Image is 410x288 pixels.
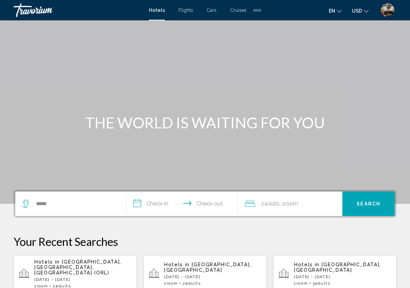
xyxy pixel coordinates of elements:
a: Cars [207,7,217,13]
span: , 1 [280,199,298,209]
span: [GEOGRAPHIC_DATA], [GEOGRAPHIC_DATA], [GEOGRAPHIC_DATA] (ORL) [34,259,121,275]
p: [DATE] - [DATE] [34,277,131,282]
span: Hotels in [164,262,190,267]
span: Search [357,201,380,207]
span: [GEOGRAPHIC_DATA], [GEOGRAPHIC_DATA] [164,262,251,273]
p: [DATE] - [DATE] [164,274,261,279]
span: Adults [186,281,201,286]
p: [DATE] - [DATE] [294,274,391,279]
button: User Menu [379,3,396,17]
p: Your Recent Searches [14,235,396,248]
button: Change currency [352,6,369,16]
button: Travelers: 2 adults, 0 children [238,192,342,216]
span: USD [352,8,362,14]
span: 2 [183,281,201,286]
button: Check in and out dates [126,192,238,216]
span: 1 [294,281,308,286]
span: Hotels in [294,262,320,267]
span: en [329,8,335,14]
a: Hotels [149,7,165,13]
a: Travorium [14,3,142,17]
span: Adults [264,200,280,207]
span: 1 [164,281,178,286]
button: Change language [329,6,342,16]
button: Search [342,192,395,216]
a: Cruises [230,7,246,13]
a: Flights [178,7,193,13]
span: Hotels in [34,259,60,265]
div: Search widget [15,192,395,216]
span: Room [296,281,308,286]
span: Adults [315,281,330,286]
span: 3 [312,281,330,286]
h1: THE WORLD IS WAITING FOR YOU [78,114,332,131]
button: Extra navigation items [253,5,261,16]
span: Room [167,281,178,286]
span: 2 [261,199,280,209]
span: Room [285,200,298,207]
img: 2Q== [381,3,394,17]
span: [GEOGRAPHIC_DATA], [GEOGRAPHIC_DATA] [294,262,381,273]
